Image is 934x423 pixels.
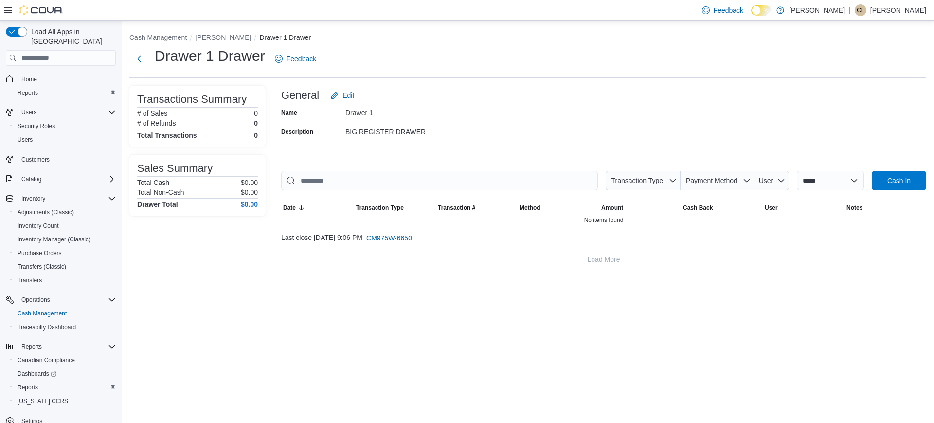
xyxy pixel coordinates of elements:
span: Purchase Orders [18,249,62,257]
span: Feedback [287,54,316,64]
button: Cash In [872,171,926,190]
button: Purchase Orders [10,246,120,260]
button: Catalog [2,172,120,186]
button: Users [18,107,40,118]
a: [US_STATE] CCRS [14,395,72,407]
span: Dashboards [14,368,116,380]
label: Name [281,109,297,117]
a: Dashboards [10,367,120,381]
span: Load More [588,255,620,264]
button: Security Roles [10,119,120,133]
span: Catalog [21,175,41,183]
a: Dashboards [14,368,60,380]
button: Amount [599,202,681,214]
span: Inventory Count [18,222,59,230]
span: Adjustments (Classic) [14,206,116,218]
span: Cash In [887,176,911,185]
a: Transfers (Classic) [14,261,70,273]
button: Next [129,49,149,69]
a: Reports [14,87,42,99]
span: Load All Apps in [GEOGRAPHIC_DATA] [27,27,116,46]
span: Feedback [714,5,743,15]
h4: 0 [254,131,258,139]
h1: Drawer 1 Drawer [155,46,265,66]
h3: Transactions Summary [137,93,247,105]
p: | [849,4,851,16]
span: Transaction # [438,204,475,212]
span: Traceabilty Dashboard [18,323,76,331]
a: Canadian Compliance [14,354,79,366]
button: Transaction Type [354,202,436,214]
span: Notes [846,204,862,212]
input: Dark Mode [751,5,772,16]
span: Transfers (Classic) [18,263,66,271]
button: Cash Back [681,202,763,214]
a: Transfers [14,275,46,286]
span: Reports [18,89,38,97]
span: [US_STATE] CCRS [18,397,68,405]
button: Payment Method [681,171,754,190]
a: Traceabilty Dashboard [14,321,80,333]
span: CM975W-6650 [366,233,412,243]
button: Drawer 1 Drawer [259,34,311,41]
p: 0 [254,119,258,127]
button: Adjustments (Classic) [10,205,120,219]
span: Cash Back [683,204,713,212]
span: Transaction Type [611,177,663,184]
a: Adjustments (Classic) [14,206,78,218]
button: Inventory Manager (Classic) [10,233,120,246]
h6: # of Refunds [137,119,176,127]
span: Dashboards [18,370,56,378]
span: Transfers [14,275,116,286]
span: Inventory Count [14,220,116,232]
a: Users [14,134,36,146]
p: [PERSON_NAME] [870,4,926,16]
button: [US_STATE] CCRS [10,394,120,408]
span: Home [18,73,116,85]
button: Transaction # [436,202,518,214]
span: Users [18,107,116,118]
button: User [754,171,789,190]
button: Method [518,202,599,214]
button: Users [10,133,120,147]
span: Reports [14,87,116,99]
span: Reports [14,382,116,393]
a: Reports [14,382,42,393]
button: Operations [2,293,120,307]
a: Security Roles [14,120,59,132]
button: Catalog [18,173,45,185]
h4: Total Transactions [137,131,197,139]
span: Canadian Compliance [18,356,75,364]
button: Traceabilty Dashboard [10,320,120,334]
span: CL [857,4,864,16]
img: Cova [19,5,63,15]
span: Inventory Manager (Classic) [14,234,116,245]
h3: General [281,90,319,101]
span: Canadian Compliance [14,354,116,366]
span: Operations [21,296,50,304]
span: Users [21,109,36,116]
span: Security Roles [14,120,116,132]
h3: Sales Summary [137,163,213,174]
span: Adjustments (Classic) [18,208,74,216]
span: Transfers (Classic) [14,261,116,273]
span: Customers [21,156,50,164]
button: Customers [2,152,120,166]
span: Reports [21,343,42,350]
p: [PERSON_NAME] [789,4,845,16]
span: Inventory [18,193,116,204]
h6: Total Cash [137,179,169,186]
h6: # of Sales [137,110,167,117]
button: Canadian Compliance [10,353,120,367]
span: Cash Management [14,308,116,319]
span: Date [283,204,296,212]
div: Last close [DATE] 9:06 PM [281,228,926,248]
span: Customers [18,153,116,166]
button: Edit [327,86,358,105]
a: Home [18,74,41,85]
span: Operations [18,294,116,306]
button: [PERSON_NAME] [195,34,251,41]
button: Cash Management [129,34,187,41]
nav: An example of EuiBreadcrumbs [129,33,926,44]
span: Traceabilty Dashboard [14,321,116,333]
